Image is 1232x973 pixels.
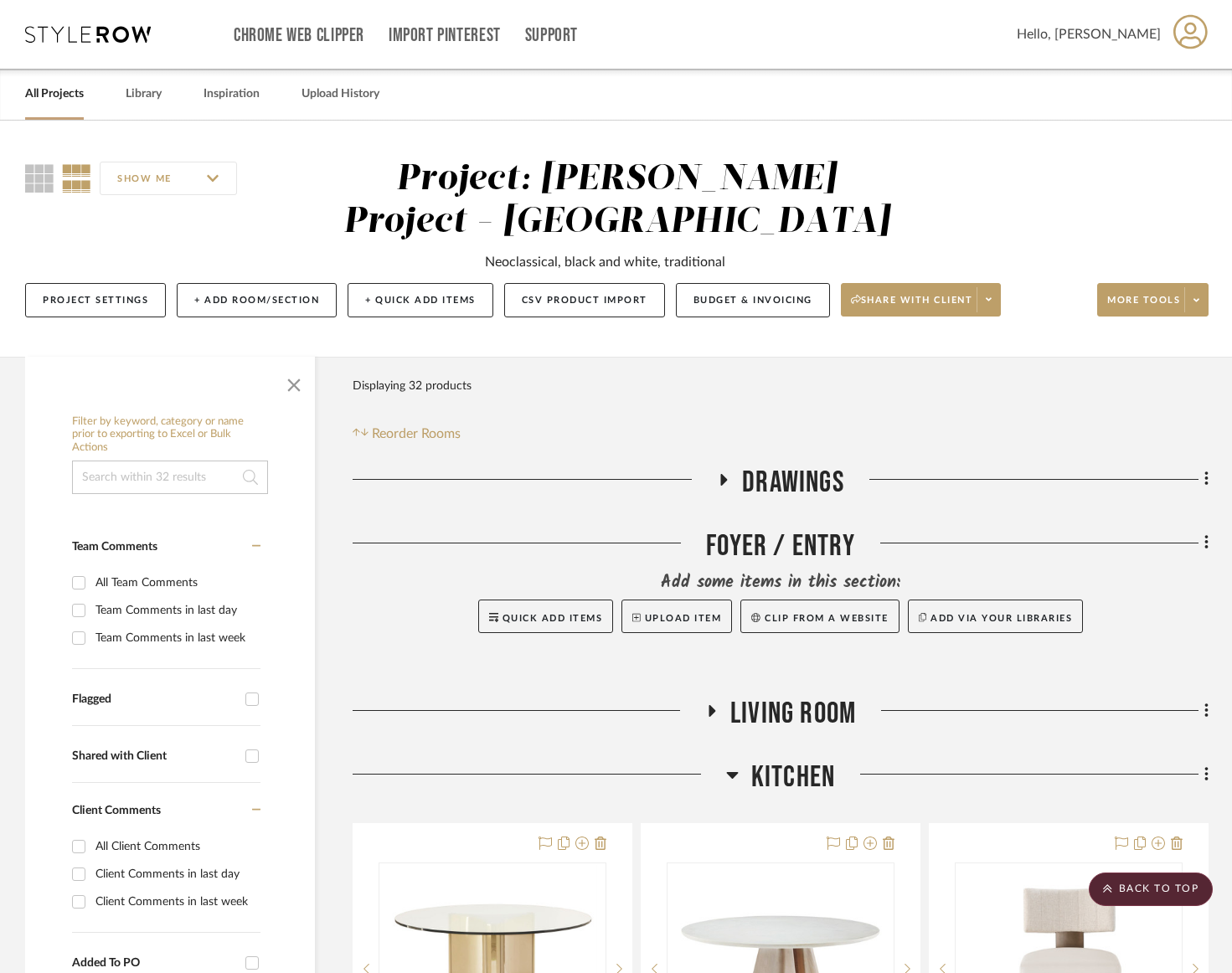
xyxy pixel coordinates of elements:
[72,415,268,455] h6: Filter by keyword, category or name prior to exporting to Excel or Bulk Actions
[751,759,835,795] span: Kitchen
[72,541,157,553] span: Team Comments
[503,614,603,623] span: Quick Add Items
[742,465,844,501] span: Drawings
[353,369,472,403] div: Displaying 32 products
[353,571,1209,595] div: Add some items in this section:
[389,28,501,43] a: Import Pinterest
[25,83,84,106] a: All Projects
[1097,283,1209,317] button: More tools
[72,461,268,494] input: Search within 32 results
[908,600,1084,633] button: Add via your libraries
[1107,294,1180,319] span: More tools
[302,83,379,106] a: Upload History
[343,162,890,239] div: Project: [PERSON_NAME] Project - [GEOGRAPHIC_DATA]
[72,749,237,764] div: Shared with Client
[72,692,237,707] div: Flagged
[348,283,493,317] button: + Quick Add Items
[525,28,578,43] a: Support
[277,365,311,399] button: Close
[204,83,260,106] a: Inspiration
[485,252,725,272] div: Neoclassical, black and white, traditional
[851,294,973,319] span: Share with client
[372,424,461,444] span: Reorder Rooms
[1017,24,1161,44] span: Hello, [PERSON_NAME]
[95,861,256,888] div: Client Comments in last day
[95,888,256,915] div: Client Comments in last week
[177,283,337,317] button: + Add Room/Section
[126,83,162,106] a: Library
[504,283,665,317] button: CSV Product Import
[72,956,237,970] div: Added To PO
[478,600,614,633] button: Quick Add Items
[95,597,256,624] div: Team Comments in last day
[841,283,1002,317] button: Share with client
[25,283,166,317] button: Project Settings
[1089,873,1213,906] scroll-to-top-button: BACK TO TOP
[730,696,856,732] span: Living Room
[234,28,364,43] a: Chrome Web Clipper
[621,600,732,633] button: Upload Item
[95,833,256,860] div: All Client Comments
[676,283,830,317] button: Budget & Invoicing
[95,625,256,651] div: Team Comments in last week
[353,424,461,444] button: Reorder Rooms
[72,805,161,816] span: Client Comments
[95,569,256,596] div: All Team Comments
[740,600,899,633] button: Clip from a website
